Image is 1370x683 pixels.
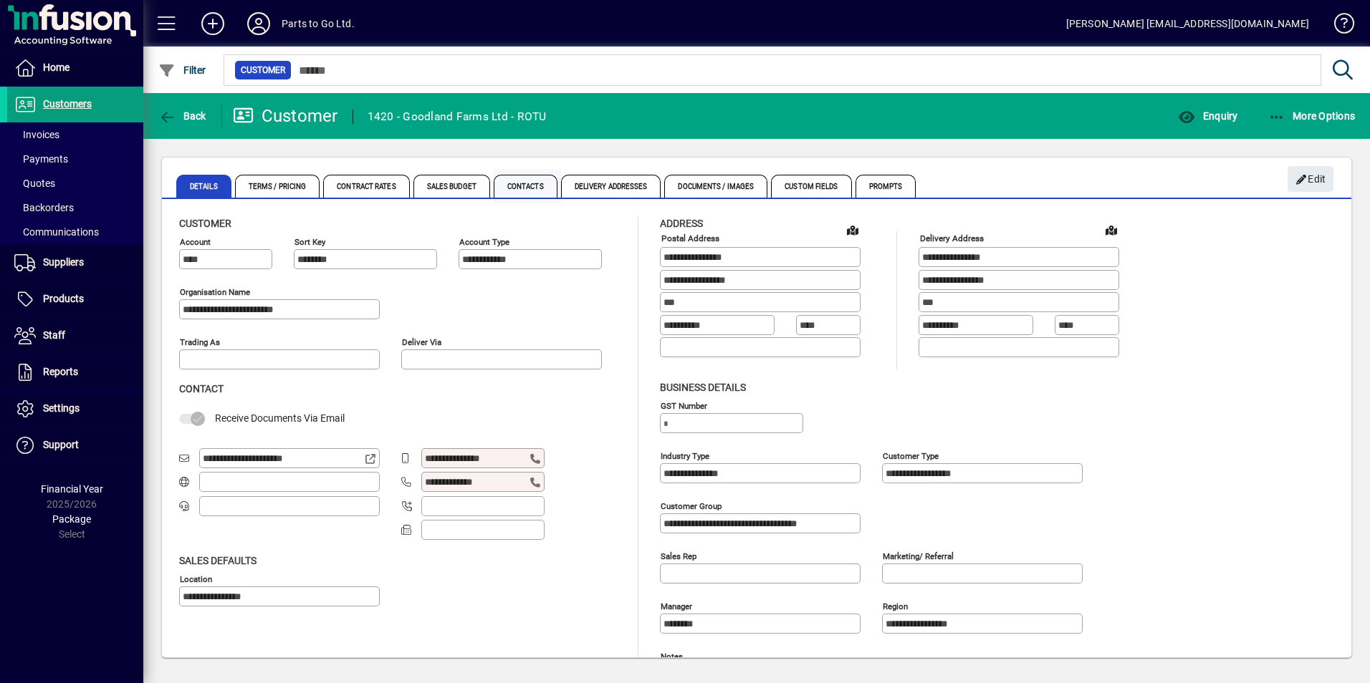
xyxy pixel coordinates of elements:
[856,175,916,198] span: Prompts
[241,63,285,77] span: Customer
[282,12,355,35] div: Parts to Go Ltd.
[7,354,143,390] a: Reports
[7,171,143,195] a: Quotes
[402,337,441,347] mat-label: Deliver via
[14,178,55,189] span: Quotes
[190,11,236,37] button: Add
[1268,110,1356,122] span: More Options
[43,402,80,414] span: Settings
[43,293,84,304] span: Products
[664,175,767,198] span: Documents / Images
[179,383,224,394] span: Contact
[7,147,143,171] a: Payments
[43,98,92,110] span: Customers
[180,287,250,297] mat-label: Organisation name
[771,175,851,198] span: Custom Fields
[180,237,211,247] mat-label: Account
[1295,168,1326,191] span: Edit
[43,62,70,73] span: Home
[7,391,143,427] a: Settings
[179,218,231,229] span: Customer
[7,318,143,354] a: Staff
[1265,103,1359,129] button: More Options
[1288,166,1333,192] button: Edit
[43,439,79,450] span: Support
[43,366,78,377] span: Reports
[7,281,143,317] a: Products
[661,450,709,460] mat-label: Industry type
[883,601,908,611] mat-label: Region
[660,382,746,393] span: Business details
[561,175,661,198] span: Delivery Addresses
[180,573,212,583] mat-label: Location
[660,218,703,229] span: Address
[661,400,707,410] mat-label: GST Number
[661,551,696,561] mat-label: Sales rep
[1323,3,1352,49] a: Knowledge Base
[1066,12,1309,35] div: [PERSON_NAME] [EMAIL_ADDRESS][DOMAIN_NAME]
[413,175,490,198] span: Sales Budget
[179,555,257,566] span: Sales defaults
[7,195,143,220] a: Backorders
[841,218,864,241] a: View on map
[155,103,210,129] button: Back
[883,551,954,561] mat-label: Marketing/ Referral
[1174,103,1241,129] button: Enquiry
[155,57,210,83] button: Filter
[661,601,692,611] mat-label: Manager
[1178,110,1237,122] span: Enquiry
[661,500,722,510] mat-label: Customer group
[14,153,68,165] span: Payments
[176,175,231,198] span: Details
[14,202,74,213] span: Backorders
[43,329,65,341] span: Staff
[235,175,320,198] span: Terms / Pricing
[883,450,939,460] mat-label: Customer type
[294,237,325,247] mat-label: Sort key
[7,245,143,281] a: Suppliers
[14,129,59,140] span: Invoices
[52,513,91,525] span: Package
[236,11,282,37] button: Profile
[43,256,84,268] span: Suppliers
[7,50,143,86] a: Home
[158,110,206,122] span: Back
[7,220,143,244] a: Communications
[180,337,220,347] mat-label: Trading as
[233,105,338,127] div: Customer
[158,64,206,76] span: Filter
[494,175,557,198] span: Contacts
[143,103,222,129] app-page-header-button: Back
[323,175,409,198] span: Contract Rates
[459,237,509,247] mat-label: Account Type
[14,226,99,238] span: Communications
[1100,218,1123,241] a: View on map
[7,122,143,147] a: Invoices
[41,483,103,495] span: Financial Year
[7,427,143,463] a: Support
[368,105,547,128] div: 1420 - Goodland Farms Ltd - ROTU
[661,651,683,661] mat-label: Notes
[215,412,345,424] span: Receive Documents Via Email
